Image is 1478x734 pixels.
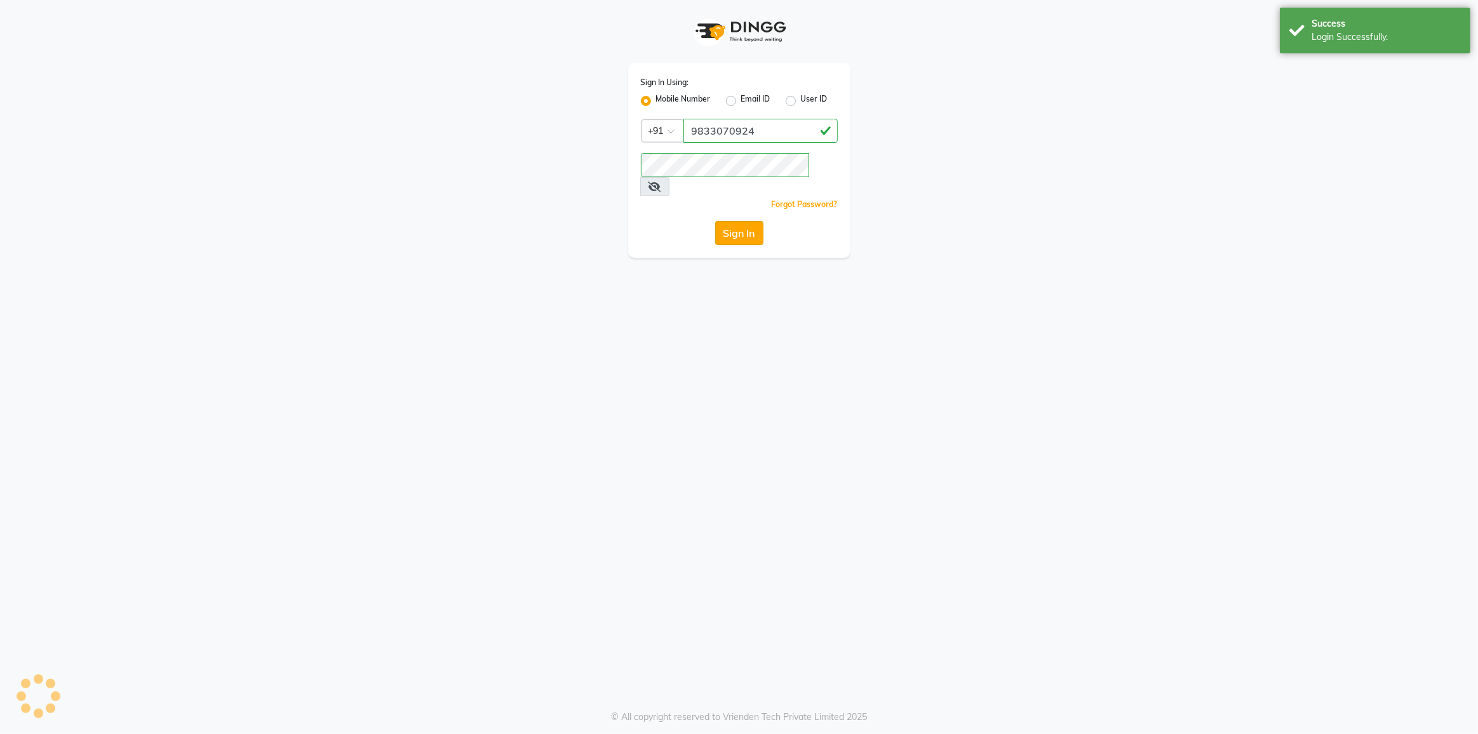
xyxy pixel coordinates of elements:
input: Username [641,153,810,177]
label: Mobile Number [656,93,711,109]
div: Success [1312,17,1461,30]
label: User ID [801,93,828,109]
label: Sign In Using: [641,77,689,88]
div: Login Successfully. [1312,30,1461,44]
button: Sign In [715,221,763,245]
img: logo1.svg [689,13,790,50]
input: Username [683,119,838,143]
label: Email ID [741,93,770,109]
a: Forgot Password? [772,199,838,209]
